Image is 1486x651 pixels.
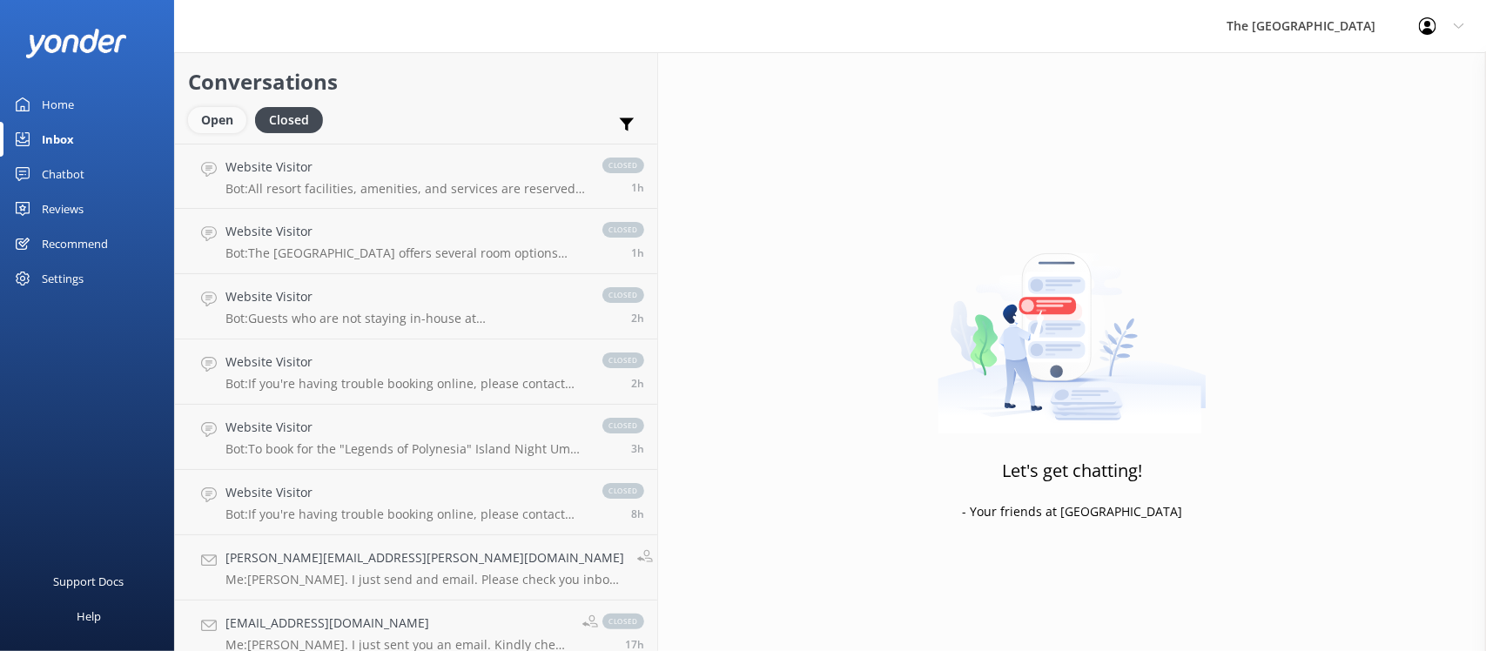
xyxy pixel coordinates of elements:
p: Me: [PERSON_NAME]. I just send and email. Please check you inbox. Thank you. [225,572,624,587]
span: closed [602,418,644,433]
div: Chatbot [42,157,84,191]
h4: Website Visitor [225,352,585,372]
span: closed [602,158,644,173]
span: 01:58pm 10-Aug-2025 (UTC -10:00) Pacific/Honolulu [631,180,644,195]
div: Reviews [42,191,84,226]
a: Website VisitorBot:Guests who are not staying in-house at [GEOGRAPHIC_DATA] are welcome to dine a... [175,274,657,339]
h4: [PERSON_NAME][EMAIL_ADDRESS][PERSON_NAME][DOMAIN_NAME] [225,548,624,567]
span: 01:53pm 10-Aug-2025 (UTC -10:00) Pacific/Honolulu [631,245,644,260]
span: 01:14pm 10-Aug-2025 (UTC -10:00) Pacific/Honolulu [631,311,644,325]
div: Home [42,87,74,122]
div: Inbox [42,122,74,157]
p: - Your friends at [GEOGRAPHIC_DATA] [962,502,1182,521]
h4: Website Visitor [225,222,585,241]
a: Website VisitorBot:If you're having trouble booking online, please contact our friendly Reservati... [175,470,657,535]
div: Closed [255,107,323,133]
div: Support Docs [54,564,124,599]
span: closed [602,352,644,368]
a: Website VisitorBot:All resort facilities, amenities, and services are reserved exclusively for ou... [175,144,657,209]
p: Bot: If you're having trouble booking online, please contact our friendly Reservations team at [E... [225,507,585,522]
p: Bot: If you're having trouble booking online, please contact our friendly Reservations team at [E... [225,376,585,392]
span: 12:03pm 10-Aug-2025 (UTC -10:00) Pacific/Honolulu [631,441,644,456]
h4: Website Visitor [225,483,585,502]
h4: Website Visitor [225,158,585,177]
div: Recommend [42,226,108,261]
p: Bot: All resort facilities, amenities, and services are reserved exclusively for our in-house gue... [225,181,585,197]
p: Bot: Guests who are not staying in-house at [GEOGRAPHIC_DATA] are welcome to dine at [GEOGRAPHIC_... [225,311,585,326]
p: Bot: The [GEOGRAPHIC_DATA] offers several room options with great views, including: - Beachfront ... [225,245,585,261]
h3: Let's get chatting! [1002,457,1142,485]
span: closed [602,222,644,238]
h2: Conversations [188,65,644,98]
a: Website VisitorBot:If you're having trouble booking online, please contact our friendly Reservati... [175,339,657,405]
div: Help [77,599,101,634]
p: Bot: To book for the "Legends of Polynesia" Island Night Umu Feast & Drum Dance Show, please see ... [225,441,585,457]
h4: Website Visitor [225,287,585,306]
span: closed [602,614,644,629]
a: Closed [255,110,332,129]
h4: [EMAIL_ADDRESS][DOMAIN_NAME] [225,614,569,633]
img: artwork of a man stealing a conversation from at giant smartphone [938,217,1207,434]
span: closed [602,483,644,499]
a: [PERSON_NAME][EMAIL_ADDRESS][PERSON_NAME][DOMAIN_NAME]Me:[PERSON_NAME]. I just send and email. Pl... [175,535,657,601]
a: Website VisitorBot:To book for the "Legends of Polynesia" Island Night Umu Feast & Drum Dance Sho... [175,405,657,470]
div: Settings [42,261,84,296]
div: Open [188,107,246,133]
span: 06:50am 10-Aug-2025 (UTC -10:00) Pacific/Honolulu [631,507,644,521]
span: 01:09pm 10-Aug-2025 (UTC -10:00) Pacific/Honolulu [631,376,644,391]
h4: Website Visitor [225,418,585,437]
a: Website VisitorBot:The [GEOGRAPHIC_DATA] offers several room options with great views, including:... [175,209,657,274]
span: closed [602,287,644,303]
img: yonder-white-logo.png [26,29,126,57]
a: Open [188,110,255,129]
